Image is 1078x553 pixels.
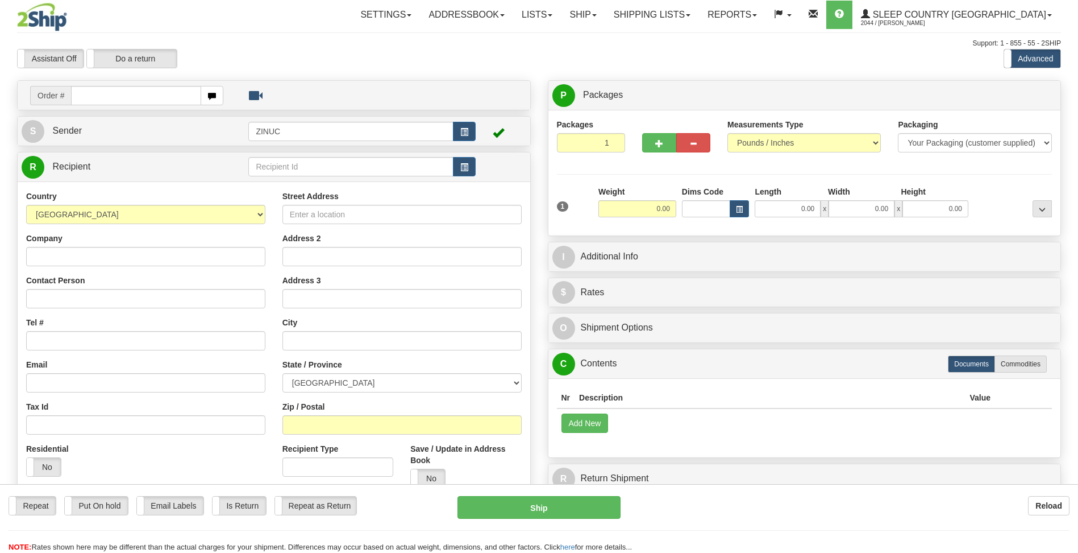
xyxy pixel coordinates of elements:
a: Ship [561,1,605,29]
label: Email Labels [137,497,203,515]
label: No [411,469,445,488]
th: Description [575,387,965,408]
label: Weight [598,186,625,197]
label: No [27,458,61,476]
span: I [552,246,575,269]
label: Height [901,186,926,197]
span: $ [552,281,575,304]
span: Sleep Country [GEOGRAPHIC_DATA] [870,10,1046,19]
label: Tel # [26,317,44,328]
th: Nr [557,387,575,408]
label: Measurements Type [727,119,804,130]
div: ... [1033,200,1052,217]
a: RReturn Shipment [552,467,1057,490]
span: P [552,84,575,107]
a: P Packages [552,84,1057,107]
b: Reload [1035,501,1062,510]
label: Save / Update in Address Book [410,443,521,466]
a: OShipment Options [552,316,1057,340]
label: Packages [557,119,594,130]
a: Settings [352,1,420,29]
iframe: chat widget [1052,218,1077,335]
a: Shipping lists [605,1,699,29]
a: Lists [513,1,561,29]
label: Do a return [87,49,177,68]
a: here [560,543,575,551]
span: 1 [557,201,569,212]
span: x [894,200,902,217]
label: Dims Code [682,186,723,197]
label: Width [828,186,850,197]
span: S [22,120,44,143]
label: Documents [948,356,995,373]
label: Country [26,191,57,202]
input: Recipient Id [248,157,453,176]
label: Residential [26,443,69,455]
a: S Sender [22,119,248,143]
input: Sender Id [248,122,453,141]
span: C [552,353,575,375]
img: logo2044.jpg [17,3,67,31]
input: Enter a location [282,205,522,224]
label: Address 2 [282,233,321,244]
label: Recipient Type [282,443,339,455]
label: City [282,317,297,328]
span: Packages [583,90,623,100]
span: R [552,468,575,490]
label: Street Address [282,191,339,202]
a: R Recipient [22,155,223,179]
div: Support: 1 - 855 - 55 - 2SHIP [17,39,1061,48]
label: Email [26,359,47,370]
span: x [821,200,829,217]
span: Order # [30,86,71,105]
label: Commodities [994,356,1047,373]
label: Put On hold [65,497,128,515]
label: Assistant Off [18,49,84,68]
span: O [552,317,575,340]
span: Recipient [52,162,90,171]
th: Value [965,387,995,408]
label: Contact Person [26,275,85,286]
label: Is Return [213,497,266,515]
span: Sender [52,126,82,135]
a: $Rates [552,281,1057,304]
label: Company [26,233,63,244]
label: Zip / Postal [282,401,325,412]
a: Addressbook [420,1,513,29]
a: IAdditional Info [552,245,1057,269]
button: Add New [561,414,609,433]
span: R [22,156,44,179]
a: CContents [552,352,1057,375]
label: Length [755,186,781,197]
a: Sleep Country [GEOGRAPHIC_DATA] 2044 / [PERSON_NAME] [852,1,1060,29]
label: Tax Id [26,401,48,412]
label: Advanced [1004,49,1060,68]
a: Reports [699,1,765,29]
label: Repeat as Return [275,497,356,515]
span: NOTE: [9,543,31,551]
label: Address 3 [282,275,321,286]
span: 2044 / [PERSON_NAME] [861,18,946,29]
button: Ship [457,496,620,519]
label: State / Province [282,359,342,370]
button: Reload [1028,496,1069,515]
label: Repeat [9,497,56,515]
label: Packaging [898,119,938,130]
